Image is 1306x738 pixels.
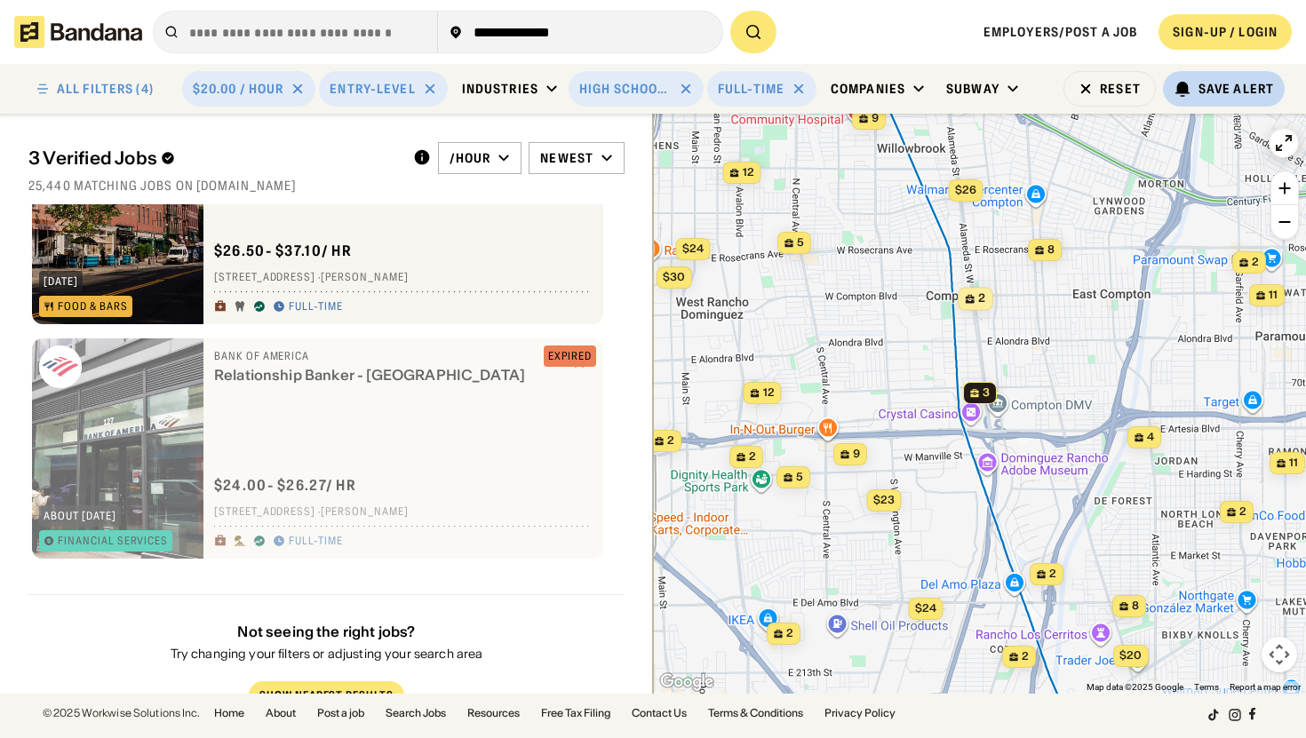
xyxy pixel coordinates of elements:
[632,708,687,718] a: Contact Us
[462,81,538,97] div: Industries
[44,276,78,287] div: [DATE]
[214,271,593,285] div: [STREET_ADDRESS] · [PERSON_NAME]
[541,708,610,718] a: Free Tax Filing
[1194,682,1219,692] a: Terms (opens in new tab)
[317,708,364,718] a: Post a job
[1198,81,1274,97] div: Save Alert
[171,648,483,661] div: Try changing your filters or adjusting your search area
[1173,24,1278,40] div: SIGN-UP / LOGIN
[657,671,716,694] img: Google
[43,708,200,718] div: © 2025 Workwise Solutions Inc.
[797,235,804,250] span: 5
[872,493,894,506] span: $23
[831,81,905,97] div: Companies
[1147,430,1154,445] span: 4
[1119,648,1142,662] span: $20
[1022,649,1029,664] span: 2
[718,81,784,97] div: Full-time
[681,242,703,255] span: $24
[1087,682,1183,692] span: Map data ©2025 Google
[742,165,753,180] span: 12
[579,81,672,97] div: High School Diploma or GED
[954,183,976,196] span: $26
[14,16,142,48] img: Bandana logotype
[214,242,352,260] div: $ 26.50 - $37.10 / hr
[762,385,774,401] span: 12
[946,81,999,97] div: Subway
[58,301,128,312] div: Food & Bars
[983,385,990,401] span: 3
[28,204,625,694] div: grid
[978,290,985,306] span: 2
[1239,504,1246,520] span: 2
[330,81,415,97] div: Entry-Level
[663,270,685,283] span: $30
[796,470,803,485] span: 5
[1230,682,1301,692] a: Report a map error
[540,150,593,166] div: Newest
[1047,242,1055,258] span: 8
[824,708,896,718] a: Privacy Policy
[853,447,860,462] span: 9
[214,708,244,718] a: Home
[657,671,716,694] a: Open this area in Google Maps (opens a new window)
[386,708,446,718] a: Search Jobs
[983,24,1137,40] a: Employers/Post a job
[548,351,592,361] div: EXPIRED
[171,623,483,640] div: Not seeing the right jobs?
[193,81,284,97] div: $20.00 / hour
[259,691,394,702] div: Show Nearest Results
[289,300,343,314] div: Full-time
[28,178,625,194] div: 25,440 matching jobs on [DOMAIN_NAME]
[1049,567,1056,582] span: 2
[872,111,879,126] span: 9
[667,433,674,448] span: 2
[1289,456,1298,471] span: 11
[266,708,296,718] a: About
[1132,599,1139,614] span: 8
[450,150,491,166] div: /hour
[57,83,154,95] div: ALL FILTERS (4)
[1262,637,1297,672] button: Map camera controls
[786,626,793,641] span: 2
[467,708,520,718] a: Resources
[749,449,756,464] span: 2
[28,147,399,169] div: 3 Verified Jobs
[1100,83,1141,95] div: Reset
[914,601,936,615] span: $24
[1269,288,1278,303] span: 11
[1252,255,1259,270] span: 2
[708,708,803,718] a: Terms & Conditions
